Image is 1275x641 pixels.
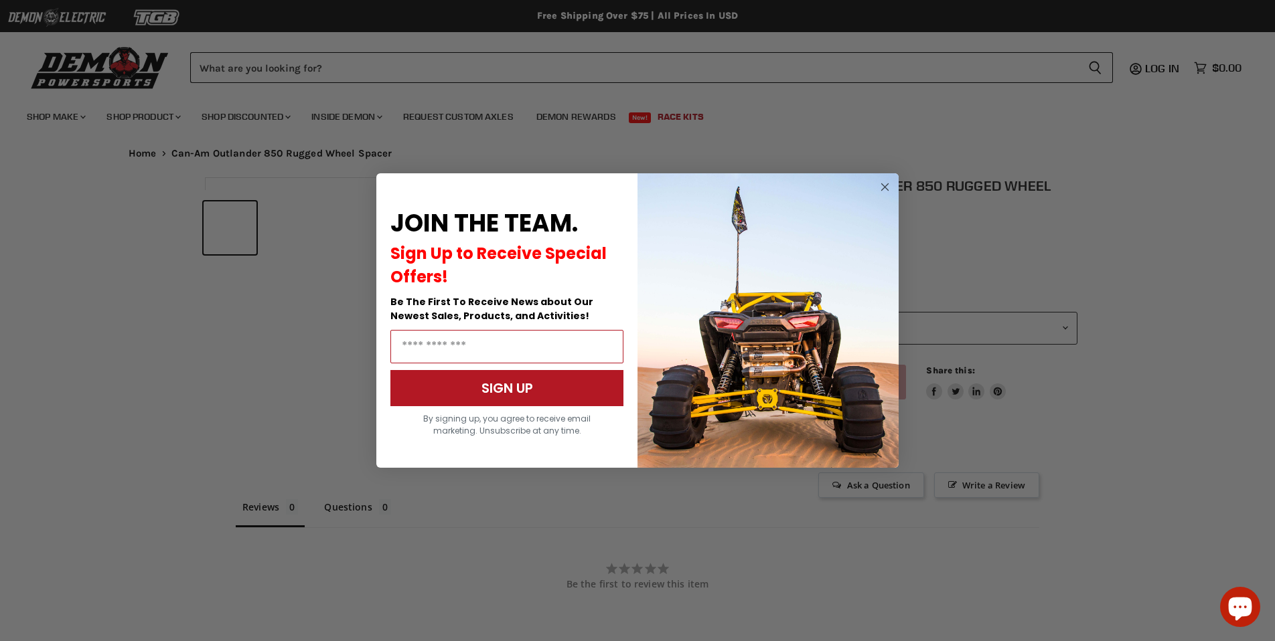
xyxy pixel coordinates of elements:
span: Sign Up to Receive Special Offers! [390,242,607,288]
button: SIGN UP [390,370,623,406]
inbox-online-store-chat: Shopify online store chat [1216,587,1264,630]
img: a9095488-b6e7-41ba-879d-588abfab540b.jpeg [637,173,899,468]
input: Email Address [390,330,623,363]
span: JOIN THE TEAM. [390,206,578,240]
span: Be The First To Receive News about Our Newest Sales, Products, and Activities! [390,295,593,323]
button: Close dialog [877,179,893,195]
span: By signing up, you agree to receive email marketing. Unsubscribe at any time. [423,413,591,436]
